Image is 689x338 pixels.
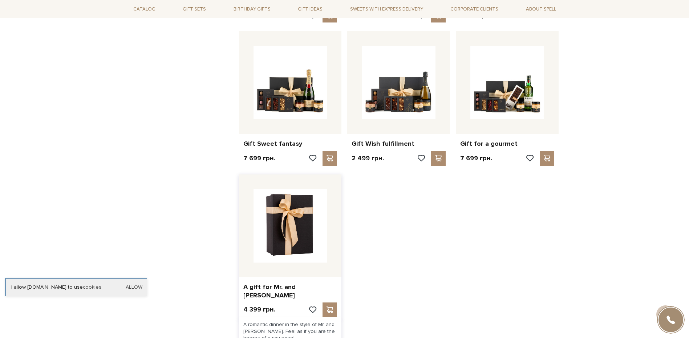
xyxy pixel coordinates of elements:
[295,4,325,15] span: Gift ideas
[83,284,101,290] a: cookies
[460,154,492,162] p: 7 699 грн.
[6,284,147,290] div: I allow [DOMAIN_NAME] to use
[243,305,275,314] p: 4 399 грн.
[352,154,384,162] p: 2 499 грн.
[254,189,327,263] img: A gift for Mr. and Mrs. Smith
[460,140,554,148] a: Gift for a gourmet
[126,284,142,290] a: Allow
[243,283,337,300] a: A gift for Mr. and [PERSON_NAME]
[130,4,158,15] span: Catalog
[347,3,426,15] a: Sweets with express delivery
[352,140,446,148] a: Gift Wish fulfillment
[447,3,501,15] a: Corporate clients
[231,4,273,15] span: Birthday gifts
[523,4,559,15] span: About Spell
[243,154,275,162] p: 7 699 грн.
[180,4,209,15] span: Gift sets
[243,140,337,148] a: Gift Sweet fantasy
